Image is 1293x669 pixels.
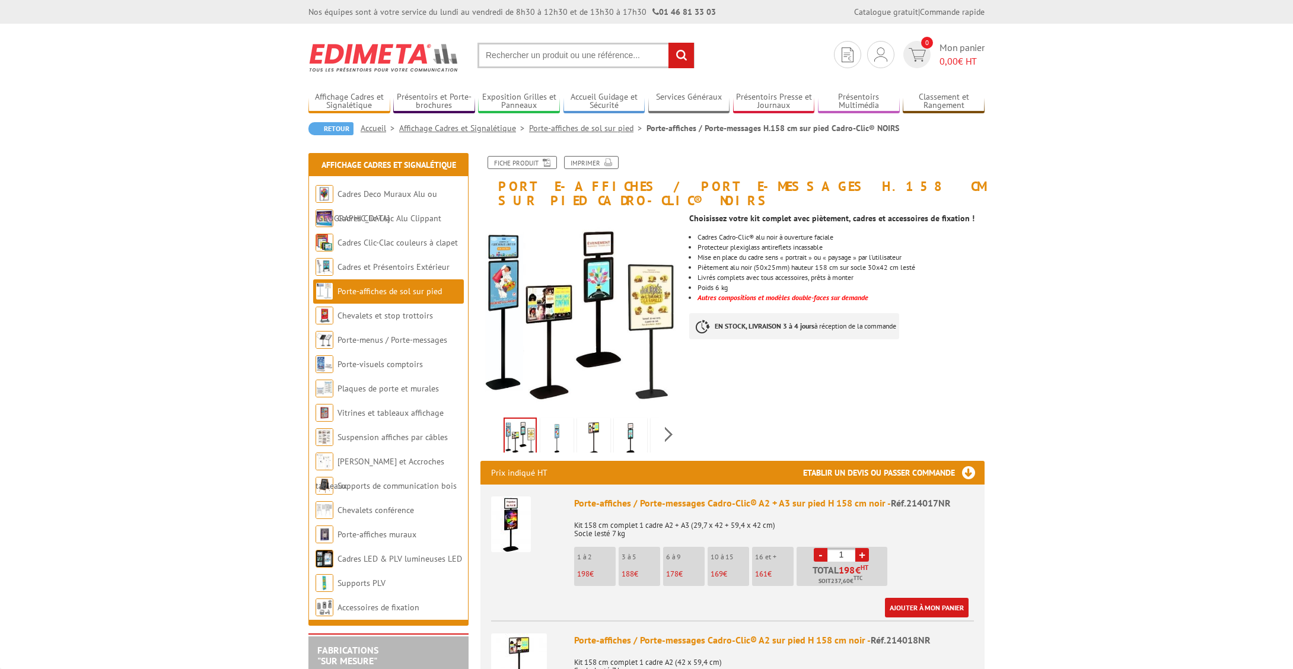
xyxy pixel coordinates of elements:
[574,496,974,510] div: Porte-affiches / Porte-messages Cadro-Clic® A2 + A3 sur pied H 158 cm noir -
[698,264,985,271] li: Piètement alu noir (50x25mm) hauteur 158 cm sur socle 30x42 cm lesté
[337,432,448,442] a: Suspension affiches par câbles
[316,189,437,224] a: Cadres Deco Muraux Alu ou [GEOGRAPHIC_DATA]
[839,565,855,575] span: 198
[477,43,695,68] input: Rechercher un produit ou une référence...
[480,214,680,413] img: kits_complets_pietement_cadres_fixations_cadro_clic_noir_158cm_2.jpg
[337,602,419,613] a: Accessoires de fixation
[577,570,616,578] p: €
[308,92,390,111] a: Affichage Cadres et Signalétique
[733,92,815,111] a: Présentoirs Presse et Journaux
[666,570,705,578] p: €
[689,213,974,224] strong: Choisissez votre kit complet avec piètement, cadres et accessoires de fixation !
[393,92,475,111] a: Présentoirs et Porte-brochures
[940,55,958,67] span: 0,00
[316,307,333,324] img: Chevalets et stop trottoirs
[653,420,681,457] img: kits_complets_pietement_cadres_fixations_cadro_clic_noir_214060nr.jpg
[316,501,333,519] img: Chevalets conférence
[472,156,993,208] h1: Porte-affiches / Porte-messages H.158 cm sur pied Cadro-Clic® NOIRS
[316,258,333,276] img: Cadres et Présentoirs Extérieur
[337,407,444,418] a: Vitrines et tableaux affichage
[491,496,531,552] img: Porte-affiches / Porte-messages Cadro-Clic® A2 + A3 sur pied H 158 cm noir
[921,37,933,49] span: 0
[648,92,730,111] a: Services Généraux
[316,550,333,568] img: Cadres LED & PLV lumineuses LED
[803,461,985,485] h3: Etablir un devis ou passer commande
[316,185,333,203] img: Cadres Deco Muraux Alu ou Bois
[399,123,529,133] a: Affichage Cadres et Signalétique
[909,48,926,62] img: devis rapide
[337,359,423,369] a: Porte-visuels comptoirs
[900,41,985,68] a: devis rapide 0 Mon panier 0,00€ HT
[316,428,333,446] img: Suspension affiches par câbles
[563,92,645,111] a: Accueil Guidage et Sécurité
[854,7,918,17] a: Catalogue gratuit
[663,425,674,444] span: Next
[337,334,447,345] a: Porte-menus / Porte-messages
[622,570,660,578] p: €
[316,380,333,397] img: Plaques de porte et murales
[316,404,333,422] img: Vitrines et tableaux affichage
[316,574,333,592] img: Supports PLV
[543,420,571,457] img: 214017nr.jpg
[579,420,608,457] img: kits_complets_pietement_cadres_fixations_cadro_clic_noir_214018nr.jpg
[842,47,853,62] img: devis rapide
[574,633,974,647] div: Porte-affiches / Porte-messages Cadro-Clic® A2 sur pied H 158 cm noir -
[308,36,460,79] img: Edimeta
[903,92,985,111] a: Classement et Rangement
[316,234,333,251] img: Cadres Clic-Clac couleurs à clapet
[337,286,442,297] a: Porte-affiches de sol sur pied
[337,553,462,564] a: Cadres LED & PLV lumineuses LED
[337,237,458,248] a: Cadres Clic-Clac couleurs à clapet
[666,569,679,579] span: 178
[711,569,723,579] span: 169
[861,563,868,572] sup: HT
[755,570,794,578] p: €
[698,274,985,281] div: Livrés complets avec tous accessoires, prêts à monter
[337,262,450,272] a: Cadres et Présentoirs Extérieur
[698,234,985,241] li: Cadres Cadro-Clic® alu noir à ouverture faciale
[308,122,353,135] a: Retour
[668,43,694,68] input: rechercher
[478,92,560,111] a: Exposition Grilles et Panneaux
[855,565,861,575] span: €
[652,7,716,17] strong: 01 46 81 33 03
[577,569,590,579] span: 198
[698,254,985,261] li: Mise en place du cadre sens « portrait » ou « paysage » par l’utilisateur
[337,213,441,224] a: Cadres Clic-Clac Alu Clippant
[622,553,660,561] p: 3 à 5
[316,598,333,616] img: Accessoires de fixation
[831,576,850,586] span: 237,60
[885,598,969,617] a: Ajouter à mon panier
[711,553,749,561] p: 10 à 15
[755,569,767,579] span: 161
[698,293,868,302] font: Autres compositions et modèles double-faces sur demande
[337,383,439,394] a: Plaques de porte et murales
[317,644,378,667] a: FABRICATIONS"Sur Mesure"
[920,7,985,17] a: Commande rapide
[715,321,814,330] strong: EN STOCK, LIVRAISON 3 à 4 jours
[689,313,899,339] p: à réception de la commande
[316,355,333,373] img: Porte-visuels comptoirs
[819,576,862,586] span: Soit €
[337,578,386,588] a: Supports PLV
[361,123,399,133] a: Accueil
[505,419,536,455] img: kits_complets_pietement_cadres_fixations_cadro_clic_noir_158cm_2.jpg
[337,480,457,491] a: Supports de communication bois
[308,6,716,18] div: Nos équipes sont à votre service du lundi au vendredi de 8h30 à 12h30 et de 13h30 à 17h30
[491,461,547,485] p: Prix indiqué HT
[337,505,414,515] a: Chevalets conférence
[316,525,333,543] img: Porte-affiches muraux
[564,156,619,169] a: Imprimer
[316,331,333,349] img: Porte-menus / Porte-messages
[711,570,749,578] p: €
[316,453,333,470] img: Cimaises et Accroches tableaux
[316,282,333,300] img: Porte-affiches de sol sur pied
[891,497,951,509] span: Réf.214017NR
[337,529,416,540] a: Porte-affiches muraux
[316,456,444,491] a: [PERSON_NAME] et Accroches tableaux
[616,420,645,457] img: kits_complets_pietement_cadres_fixations_cadro_clic_noir_214019nr.jpg
[666,553,705,561] p: 6 à 9
[574,513,974,538] p: Kit 158 cm complet 1 cadre A2 + A3 (29,7 x 42 + 59,4 x 42 cm) Socle lesté 7 kg
[855,548,869,562] a: +
[853,575,862,581] sup: TTC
